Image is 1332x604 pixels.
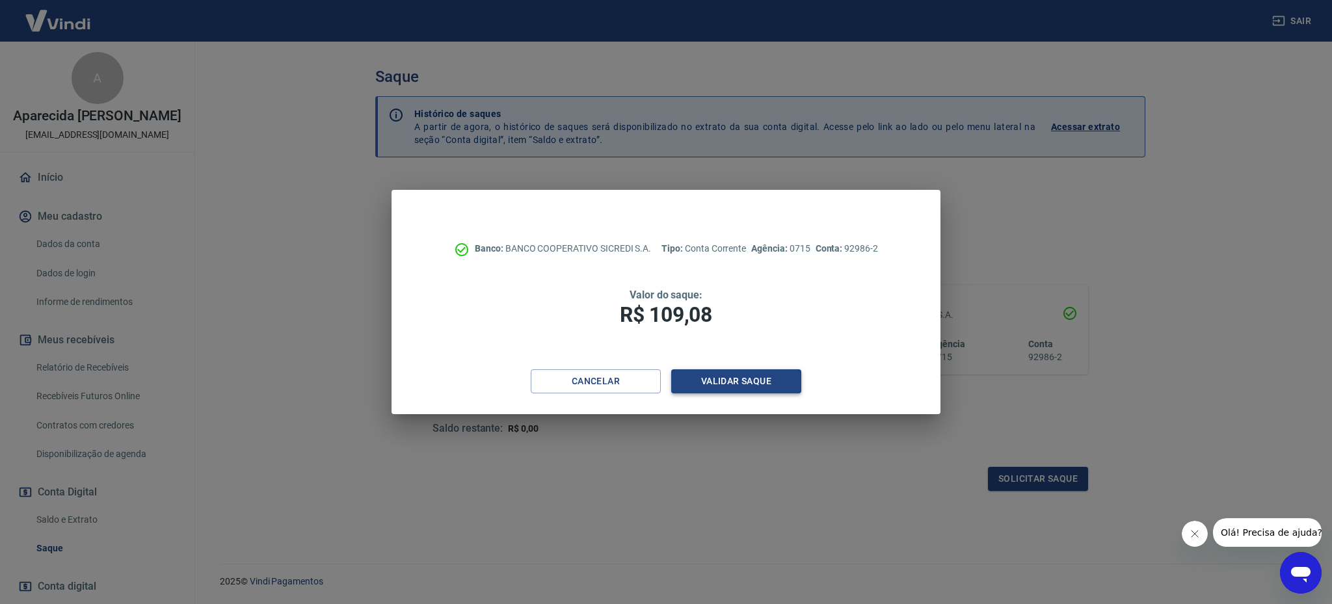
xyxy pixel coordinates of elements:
button: Validar saque [671,369,801,393]
p: 92986-2 [816,242,878,256]
span: Agência: [751,243,790,254]
span: Tipo: [661,243,685,254]
span: Banco: [475,243,505,254]
button: Cancelar [531,369,661,393]
span: R$ 109,08 [620,302,712,327]
iframe: Botão para abrir a janela de mensagens [1280,552,1322,594]
span: Olá! Precisa de ajuda? [8,9,109,20]
p: BANCO COOPERATIVO SICREDI S.A. [475,242,651,256]
span: Valor do saque: [630,289,702,301]
iframe: Fechar mensagem [1182,521,1208,547]
p: 0715 [751,242,810,256]
iframe: Mensagem da empresa [1213,518,1322,547]
p: Conta Corrente [661,242,746,256]
span: Conta: [816,243,845,254]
